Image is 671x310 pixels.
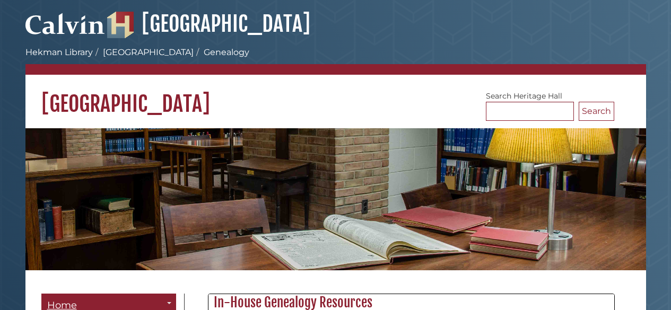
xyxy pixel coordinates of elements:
[103,47,194,57] a: [GEOGRAPHIC_DATA]
[25,8,105,38] img: Calvin
[107,11,310,37] a: [GEOGRAPHIC_DATA]
[25,75,646,117] h1: [GEOGRAPHIC_DATA]
[25,46,646,75] nav: breadcrumb
[194,46,249,59] li: Genealogy
[579,102,614,121] button: Search
[25,24,105,34] a: Calvin University
[25,47,93,57] a: Hekman Library
[107,12,134,38] img: Hekman Library Logo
